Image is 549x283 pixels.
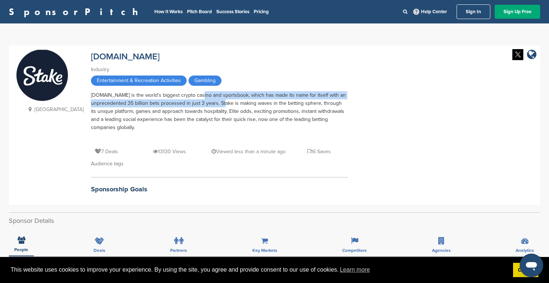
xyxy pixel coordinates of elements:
a: How It Works [154,9,183,15]
span: Key Markets [252,248,277,253]
img: Twitter white [512,49,523,60]
a: company link [527,49,537,61]
span: Analytics [516,248,534,253]
a: Success Stories [216,9,249,15]
a: Pricing [254,9,269,15]
p: 13130 Views [153,147,186,156]
iframe: Buton lansare fereastră mesagerie [520,254,543,277]
span: People [14,247,28,252]
p: 7 Deals [95,147,118,156]
p: 16 Saves [307,147,331,156]
p: Viewed less than a minute ago [212,147,286,156]
a: learn more about cookies [339,264,371,275]
a: Pitch Board [187,9,212,15]
a: dismiss cookie message [513,263,538,278]
span: Entertainment & Recreation Activities [91,76,187,86]
span: Competitors [342,248,367,253]
span: Deals [94,248,105,253]
span: Gambling [189,76,222,86]
span: Partners [170,248,187,253]
h2: Sponsor Details [9,216,540,226]
span: This website uses cookies to improve your experience. By using the site, you agree and provide co... [11,264,507,275]
p: [GEOGRAPHIC_DATA] [25,105,84,114]
span: Agencies [432,248,451,253]
img: Sponsorpitch & Stake.com [17,50,68,101]
a: Help Center [412,7,449,16]
a: [DOMAIN_NAME] [91,51,160,62]
div: [DOMAIN_NAME] is the world's biggest crypto casino and sportsbook, which has made its name for it... [91,91,348,140]
a: SponsorPitch [9,7,143,16]
div: Industry [91,66,348,74]
h2: Sponsorship Goals [91,184,348,194]
div: Audience tags [91,160,348,168]
a: Sign In [457,4,490,19]
a: Sign Up Free [495,5,540,19]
